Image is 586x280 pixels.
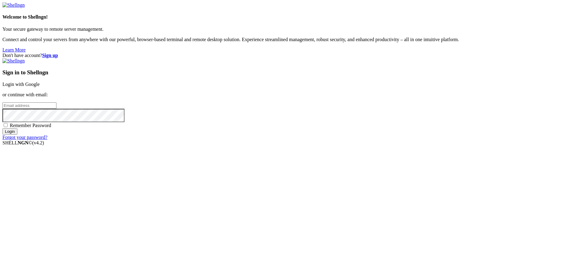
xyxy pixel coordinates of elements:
span: Remember Password [10,123,51,128]
p: Connect and control your servers from anywhere with our powerful, browser-based terminal and remo... [2,37,584,42]
input: Email address [2,102,56,109]
h4: Welcome to Shellngn! [2,14,584,20]
input: Login [2,128,17,135]
span: 4.2.0 [32,140,44,145]
h3: Sign in to Shellngn [2,69,584,76]
img: Shellngn [2,2,25,8]
p: Your secure gateway to remote server management. [2,27,584,32]
a: Forgot your password? [2,135,47,140]
div: Don't have account? [2,53,584,58]
span: SHELL © [2,140,44,145]
a: Sign up [42,53,58,58]
img: Shellngn [2,58,25,64]
p: or continue with email: [2,92,584,97]
a: Login with Google [2,82,40,87]
a: Learn More [2,47,26,52]
b: NGN [18,140,29,145]
input: Remember Password [4,123,8,127]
